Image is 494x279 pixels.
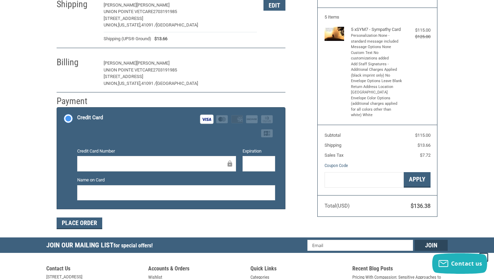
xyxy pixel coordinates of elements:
[57,217,102,229] button: Place Order
[118,81,141,86] span: [US_STATE],
[307,240,413,251] input: Email
[104,81,118,86] span: UNION,
[141,22,156,27] span: 41091 /
[156,22,198,27] span: [GEOGRAPHIC_DATA]
[415,240,448,251] input: Join
[250,265,346,274] h5: Quick Links
[104,22,118,27] span: UNION,
[137,60,169,66] span: [PERSON_NAME]
[404,27,430,34] div: $115.00
[153,9,177,14] span: 2703191985
[104,67,153,72] span: UNION POINTE VETCARE
[263,58,285,69] button: Edit
[114,242,153,249] span: for special offers!
[351,84,402,96] li: Return Address Location [GEOGRAPHIC_DATA]
[351,27,402,32] h4: 5 x SYM7 - Sympathy Card
[325,143,341,148] span: Shipping
[420,153,431,158] span: $7.72
[104,16,143,21] span: [STREET_ADDRESS]
[77,177,275,183] label: Name on Card
[325,14,431,20] h3: 5 Items
[156,81,198,86] span: [GEOGRAPHIC_DATA]
[417,143,431,148] span: $13.66
[404,172,431,188] button: Apply
[432,253,487,274] button: Contact us
[104,35,151,42] span: Shipping (UPS® Ground)
[325,172,404,188] input: Gift Certificate or Coupon Code
[351,78,402,84] li: Envelope Options Leave Blank
[104,60,137,66] span: [PERSON_NAME]
[118,22,141,27] span: [US_STATE],
[351,50,402,62] li: Custom Text No customizations added
[104,9,153,14] span: UNION POINTE VETCARE
[325,153,343,158] span: Sales Tax
[46,237,156,255] h5: Join Our Mailing List
[415,133,431,138] span: $115.00
[104,2,137,8] span: [PERSON_NAME]
[148,265,244,274] h5: Accounts & Orders
[77,112,103,123] div: Credit Card
[57,57,97,68] h2: Billing
[77,148,236,155] label: Credit Card Number
[411,203,431,209] span: $136.38
[141,81,156,86] span: 41091 /
[137,2,169,8] span: [PERSON_NAME]
[243,148,275,155] label: Expiration
[351,33,402,44] li: Personalization None - standard message included
[352,265,448,274] h5: Recent Blog Posts
[57,96,97,107] h2: Payment
[325,203,350,209] span: Total (USD)
[451,260,482,267] span: Contact us
[351,96,402,118] li: Envelope Color Options (additional charges applied for all colors other than white) White
[351,62,402,79] li: Add Staff Signatures - Additional Charges Applied (black imprint only) No
[151,35,168,42] span: $13.66
[404,33,430,40] div: $125.00
[325,133,341,138] span: Subtotal
[153,67,177,72] span: 2703191985
[104,74,143,79] span: [STREET_ADDRESS]
[351,44,402,50] li: Message Options None
[46,265,142,274] h5: Contact Us
[325,163,348,168] a: Coupon Code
